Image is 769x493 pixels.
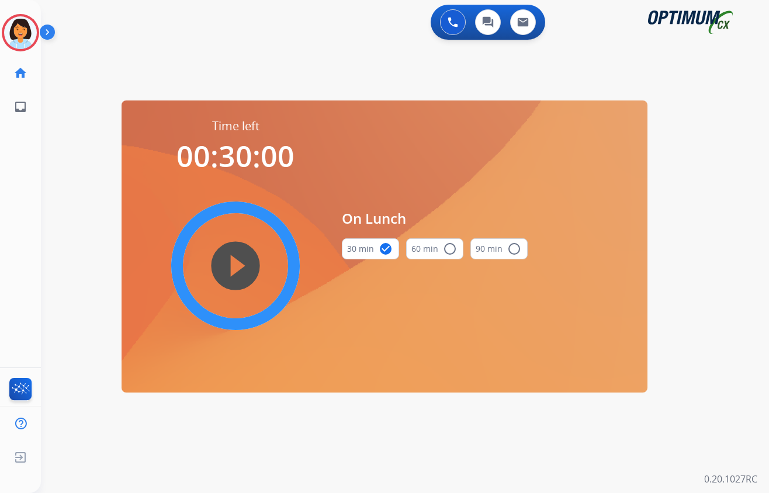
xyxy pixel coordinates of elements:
button: 90 min [470,238,528,259]
button: 60 min [406,238,463,259]
mat-icon: home [13,66,27,80]
span: 00:30:00 [176,136,295,176]
mat-icon: radio_button_unchecked [443,242,457,256]
mat-icon: radio_button_unchecked [507,242,521,256]
span: Time left [212,118,259,134]
button: 30 min [342,238,399,259]
mat-icon: inbox [13,100,27,114]
p: 0.20.1027RC [704,472,757,486]
img: avatar [4,16,37,49]
mat-icon: check_circle [379,242,393,256]
span: On Lunch [342,208,528,229]
mat-icon: play_circle_filled [228,259,243,273]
